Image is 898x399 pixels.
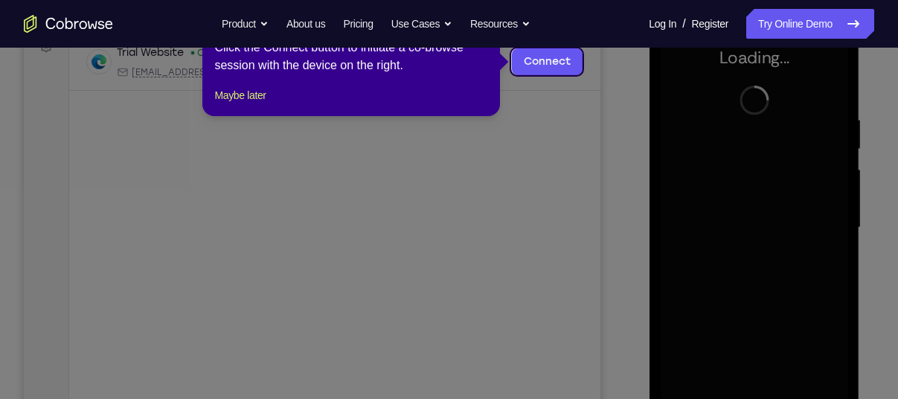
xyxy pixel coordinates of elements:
span: / [682,15,685,33]
a: Log In [649,9,676,39]
div: Online [166,92,205,103]
button: Use Cases [391,9,452,39]
a: Register [692,9,728,39]
h1: Connect [57,9,138,33]
a: About us [286,9,325,39]
div: App [277,111,368,123]
span: Cobrowse demo [292,111,368,123]
div: Click the Connect button to initiate a co-browse session with the device on the right. [214,39,488,74]
div: Trial Website [93,90,160,105]
button: Maybe later [214,86,266,104]
div: Email [93,111,268,123]
a: Settings [9,77,36,104]
label: Email [449,49,476,64]
button: Product [222,9,269,39]
a: Connect [488,93,559,120]
label: User ID [521,49,559,64]
span: web@example.com [108,111,268,123]
a: Sessions [9,43,36,70]
a: Go to the home page [24,15,113,33]
div: Open device details [45,78,577,135]
button: Resources [470,9,530,39]
label: demo_id [295,49,342,64]
span: +11 more [377,111,416,123]
a: Pricing [343,9,373,39]
div: New devices found. [167,96,170,99]
button: Refresh [541,45,565,68]
a: Connect [9,9,36,36]
input: Filter devices... [84,49,272,64]
a: Try Online Demo [746,9,874,39]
